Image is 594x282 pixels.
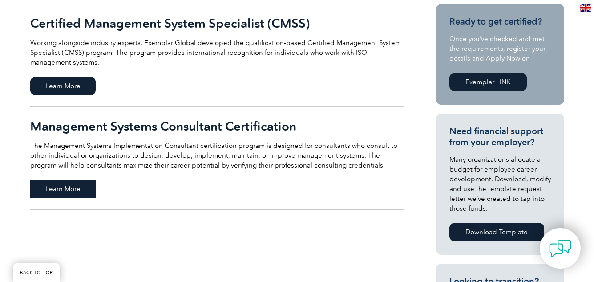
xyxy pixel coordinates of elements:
img: en [580,4,591,12]
p: Once you’ve checked and met the requirements, register your details and Apply Now on [449,34,551,63]
a: Management Systems Consultant Certification The Management Systems Implementation Consultant cert... [30,107,404,210]
a: Exemplar LINK [449,73,527,91]
p: Working alongside industry experts, Exemplar Global developed the qualification-based Certified M... [30,38,404,67]
h2: Certified Management System Specialist (CMSS) [30,16,404,30]
h2: Management Systems Consultant Certification [30,119,404,133]
p: Many organizations allocate a budget for employee career development. Download, modify and use th... [449,155,551,213]
a: Download Template [449,223,544,241]
span: Learn More [30,180,96,198]
a: Certified Management System Specialist (CMSS) Working alongside industry experts, Exemplar Global... [30,4,404,107]
h3: Need financial support from your employer? [449,126,551,148]
span: Learn More [30,77,96,95]
img: contact-chat.png [549,237,571,260]
h3: Ready to get certified? [449,16,551,27]
p: The Management Systems Implementation Consultant certification program is designed for consultant... [30,141,404,170]
a: BACK TO TOP [13,263,60,282]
